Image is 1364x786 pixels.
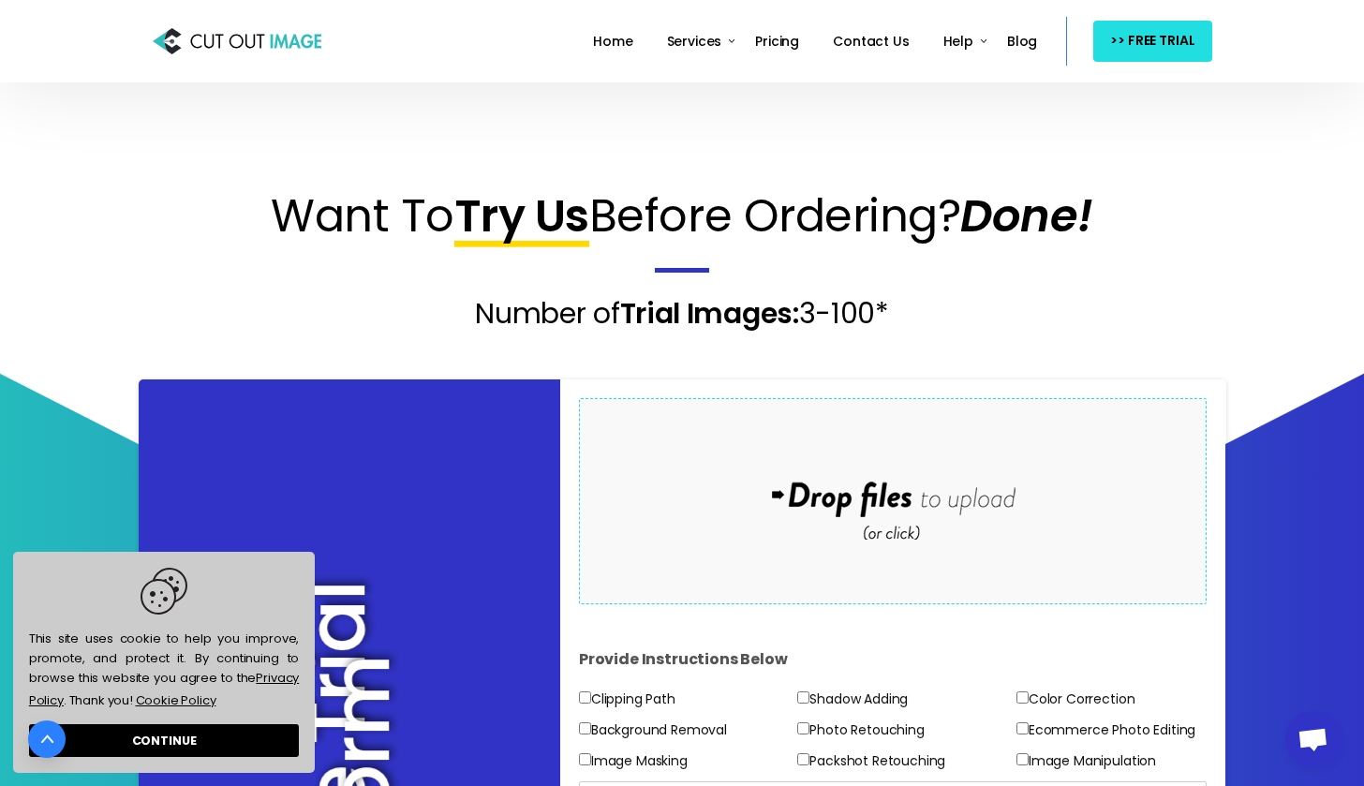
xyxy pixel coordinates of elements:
input: Background Removal [579,722,591,734]
a: Blog [1000,21,1045,63]
label: Clipping Path [579,688,675,711]
a: Home [586,21,640,63]
span: Contact Us [833,32,909,51]
label: Background Removal [579,719,727,742]
span: Pricing [755,32,799,51]
label: Ecommerce Photo Editing [1016,719,1195,742]
label: Image Masking [579,749,688,773]
input: Image Manipulation [1016,753,1029,765]
span: Blog [1007,32,1037,51]
a: Privacy Policy [29,669,299,709]
span: Number of [475,293,619,334]
input: Ecommerce Photo Editing [1016,722,1029,734]
input: Packshot Retouching [797,753,809,765]
span: Done! [960,185,1093,247]
span: Before Ordering? [589,185,960,247]
span: This site uses cookie to help you improve, promote, and protect it. By continuing to browse this ... [29,568,299,712]
input: Clipping Path [579,691,591,704]
input: Photo Retouching [797,722,809,734]
a: Contact Us [825,21,916,63]
span: Trial Images: [620,293,799,334]
a: Services [660,21,730,63]
h4: Provide Instructions Below [579,631,1208,688]
div: Open chat [1285,711,1342,767]
input: Image Masking [579,753,591,765]
a: Go to top [28,720,66,758]
span: Help [943,32,973,51]
span: >> FREE TRIAL [1110,29,1194,52]
a: >> FREE TRIAL [1093,21,1211,61]
input: Color Correction [1016,691,1029,704]
label: Packshot Retouching [797,749,945,773]
label: Image Manipulation [1016,749,1156,773]
span: Want To [271,185,454,247]
label: Shadow Adding [797,688,908,711]
div: cookieconsent [13,552,315,773]
span: Services [667,32,722,51]
img: Cut Out Image [153,23,321,59]
a: Help [936,21,981,63]
a: learn more about cookies [133,688,218,712]
a: Pricing [748,21,807,63]
a: dismiss cookie message [29,724,299,757]
label: Photo Retouching [797,719,924,742]
span: Home [593,32,632,51]
label: Color Correction [1016,688,1134,711]
span: Try Us [454,185,589,247]
span: 3-100* [799,293,889,334]
input: Shadow Adding [797,691,809,704]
